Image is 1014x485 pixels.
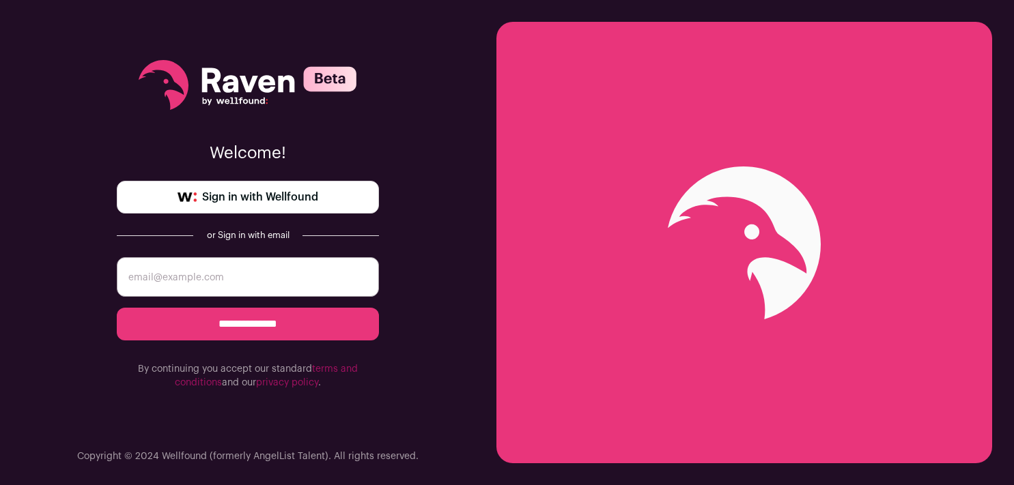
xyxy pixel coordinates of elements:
a: privacy policy [256,378,318,387]
div: or Sign in with email [204,230,292,241]
p: Welcome! [117,143,379,164]
a: Sign in with Wellfound [117,181,379,214]
p: By continuing you accept our standard and our . [117,362,379,390]
span: Sign in with Wellfound [202,189,318,205]
p: Copyright © 2024 Wellfound (formerly AngelList Talent). All rights reserved. [77,450,419,463]
img: wellfound-symbol-flush-black-fb3c872781a75f747ccb3a119075da62bfe97bd399995f84a933054e44a575c4.png [178,192,197,202]
input: email@example.com [117,257,379,297]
